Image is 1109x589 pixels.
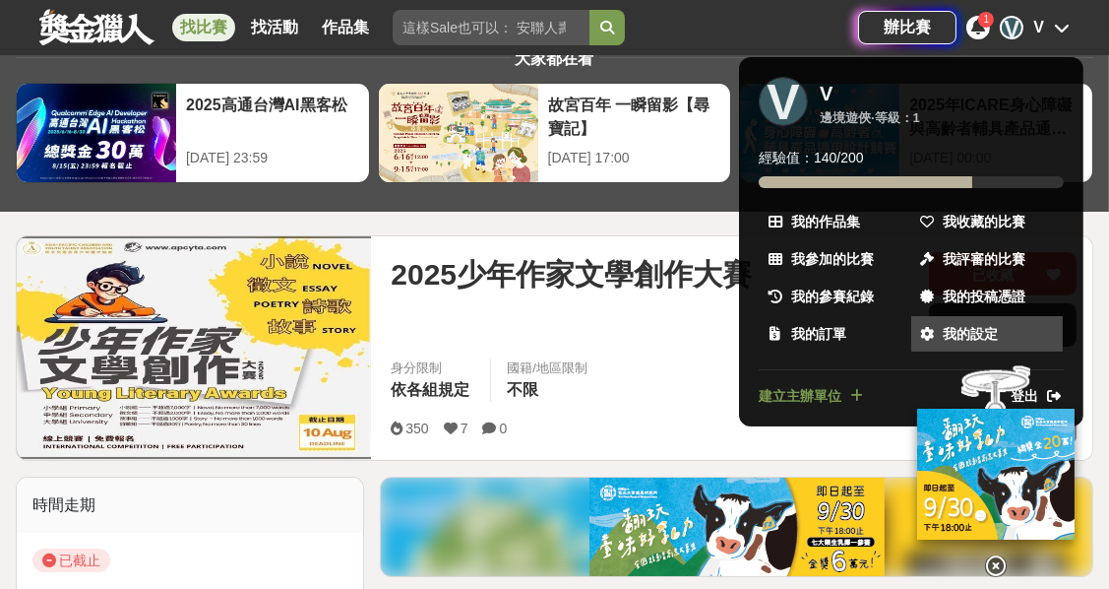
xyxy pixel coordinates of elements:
span: · [871,108,875,128]
div: 邊境遊俠 [820,108,871,128]
a: 我的設定 [911,316,1063,352]
span: 我參加的比賽 [791,249,874,270]
a: 我收藏的比賽 [911,204,1063,239]
span: 1 [984,14,990,25]
span: 我的設定 [943,324,998,345]
a: 我的作品集 [760,204,911,239]
a: 我的訂單 [760,316,911,352]
div: V [759,77,808,126]
a: 我的投稿憑證 [911,279,1063,314]
a: 我的參賽紀錄 [760,279,911,314]
span: 我的參賽紀錄 [791,287,874,307]
span: 我收藏的比賽 [943,212,1025,232]
img: ff197300-f8ee-455f-a0ae-06a3645bc375.jpg [917,409,1075,540]
span: 建立主辦單位 [759,386,841,407]
span: 經驗值： 140 / 200 [759,148,864,168]
a: 我參加的比賽 [760,241,911,277]
span: 我的訂單 [791,324,846,345]
a: 我評審的比賽 [911,241,1063,277]
a: 建立主辦單位 [759,386,867,407]
span: 我的作品集 [791,212,860,232]
span: 我的投稿憑證 [943,287,1025,307]
div: 等級： 1 [875,108,920,128]
span: 我評審的比賽 [943,249,1025,270]
a: 辦比賽 [858,11,956,44]
div: V [820,82,832,105]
